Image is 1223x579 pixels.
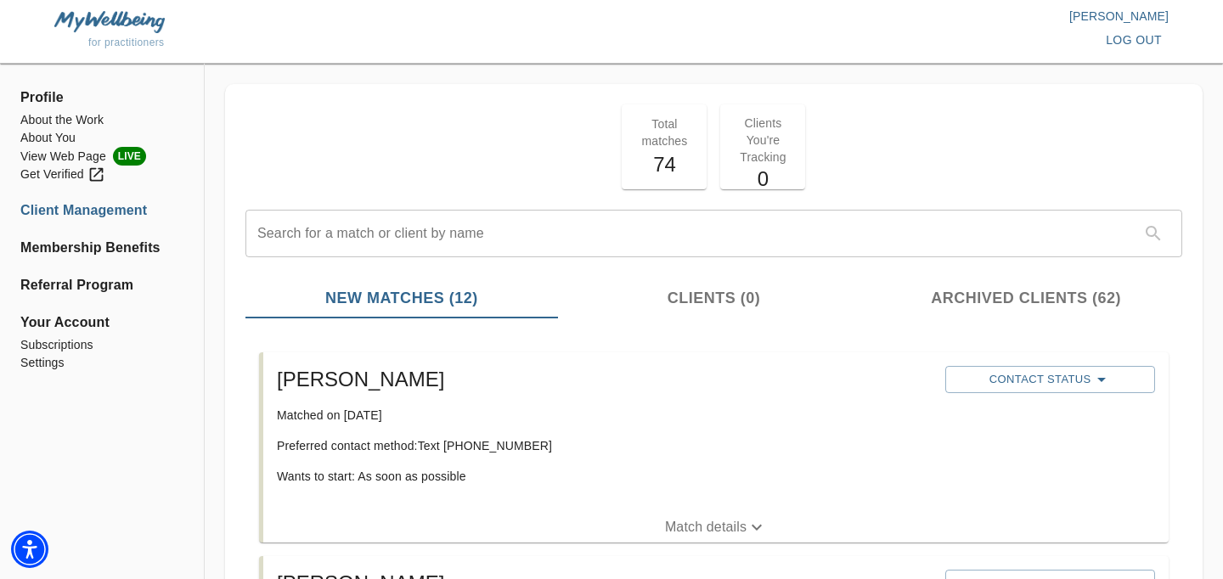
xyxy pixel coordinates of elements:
[20,129,183,147] a: About You
[277,366,932,393] h5: [PERSON_NAME]
[20,354,183,372] a: Settings
[54,11,165,32] img: MyWellbeing
[20,87,183,108] span: Profile
[256,287,548,310] span: New Matches (12)
[20,200,183,221] a: Client Management
[20,147,183,166] li: View Web Page
[632,151,696,178] h5: 74
[20,336,183,354] a: Subscriptions
[113,147,146,166] span: LIVE
[20,166,105,183] div: Get Verified
[20,312,183,333] span: Your Account
[88,37,165,48] span: for practitioners
[1099,25,1169,56] button: log out
[730,166,795,193] h5: 0
[632,115,696,149] p: Total matches
[20,238,183,258] a: Membership Benefits
[277,437,932,454] p: Preferred contact method: Text [PHONE_NUMBER]
[880,287,1172,310] span: Archived Clients (62)
[277,468,932,485] p: Wants to start: As soon as possible
[20,147,183,166] a: View Web PageLIVE
[263,512,1169,542] button: Match details
[11,531,48,568] div: Accessibility Menu
[568,287,860,310] span: Clients (0)
[945,366,1154,393] button: Contact Status
[730,115,795,166] p: Clients You're Tracking
[20,166,183,183] a: Get Verified
[665,517,747,537] p: Match details
[20,111,183,129] a: About the Work
[611,8,1169,25] p: [PERSON_NAME]
[1106,30,1162,51] span: log out
[954,369,1146,390] span: Contact Status
[277,407,932,424] p: Matched on [DATE]
[20,275,183,295] a: Referral Program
